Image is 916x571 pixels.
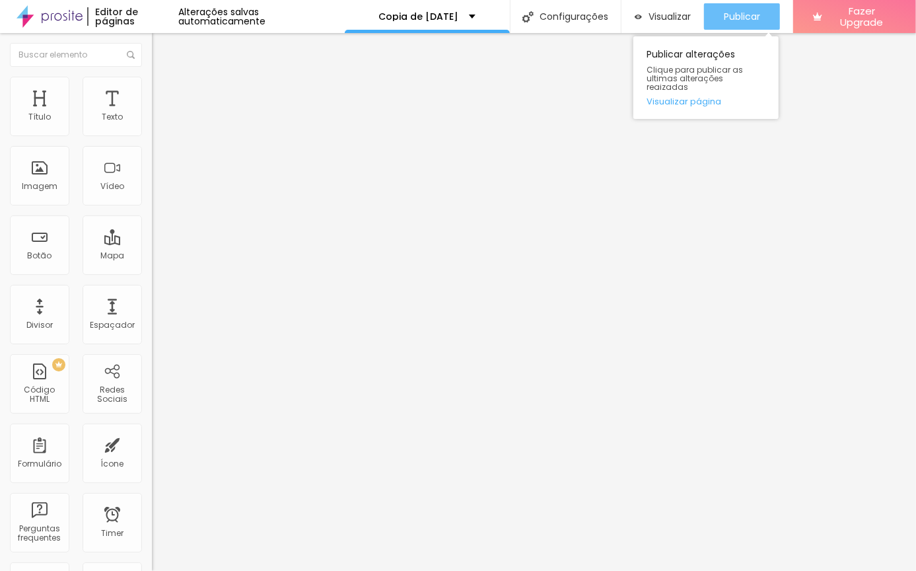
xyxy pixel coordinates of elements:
[647,97,765,106] a: Visualizar página
[635,11,643,22] img: view-1.svg
[22,182,57,191] div: Imagem
[100,182,124,191] div: Vídeo
[379,12,459,21] p: Copia de [DATE]
[13,385,65,404] div: Código HTML
[704,3,780,30] button: Publicar
[18,459,61,469] div: Formulário
[522,11,534,22] img: Icone
[649,11,691,22] span: Visualizar
[86,385,138,404] div: Redes Sociais
[102,112,123,122] div: Texto
[621,3,705,30] button: Visualizar
[28,251,52,260] div: Botão
[10,43,142,67] input: Buscar elemento
[101,529,123,538] div: Timer
[152,33,916,571] iframe: Editor
[90,321,135,330] div: Espaçador
[26,321,53,330] div: Divisor
[724,11,760,22] span: Publicar
[28,112,51,122] div: Título
[87,7,178,26] div: Editor de páginas
[178,7,345,26] div: Alterações salvas automaticamente
[127,51,135,59] img: Icone
[828,5,896,28] span: Fazer Upgrade
[100,251,124,260] div: Mapa
[647,65,765,92] span: Clique para publicar as ultimas alterações reaizadas
[101,459,124,469] div: Ícone
[13,524,65,543] div: Perguntas frequentes
[633,36,779,119] div: Publicar alterações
